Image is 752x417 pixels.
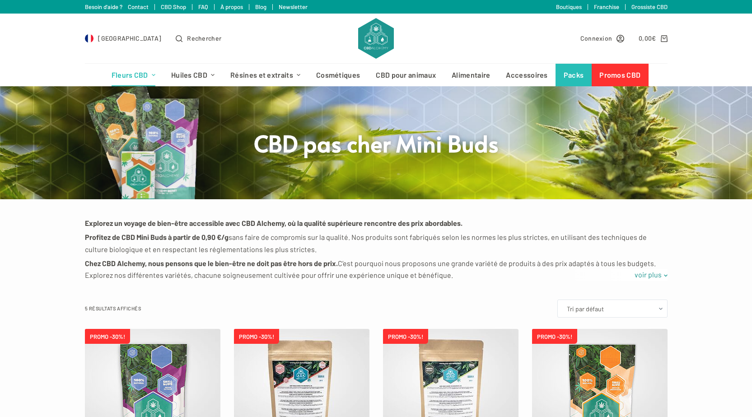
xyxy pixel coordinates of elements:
[255,3,266,10] a: Blog
[639,34,656,42] bdi: 0,00
[556,64,592,86] a: Packs
[85,233,229,241] strong: Profitez de CBD Mini Buds à partir de 0,90 €/g
[631,3,668,10] a: Grossiste CBD
[98,33,161,43] span: [GEOGRAPHIC_DATA]
[368,64,444,86] a: CBD pour animaux
[383,329,428,344] span: PROMO -30%!
[85,258,668,281] p: C’est pourquoi nous proposons une grande variété de produits à des prix adaptés à tous les budget...
[592,64,649,86] a: Promos CBD
[639,33,667,43] a: Panier d’achat
[161,3,186,10] a: CBD Shop
[85,3,149,10] a: Besoin d'aide ? Contact
[85,259,338,267] strong: Chez CBD Alchemy, nous pensons que le bien-être ne doit pas être hors de prix.
[498,64,556,86] a: Accessoires
[163,64,222,86] a: Huiles CBD
[358,18,393,59] img: CBD Alchemy
[234,329,279,344] span: PROMO -30%!
[556,3,582,10] a: Boutiques
[85,34,94,43] img: FR Flag
[308,64,368,86] a: Cosmétiques
[652,34,656,42] span: €
[580,33,612,43] span: Connexion
[85,231,668,255] p: sans faire de compromis sur la qualité. Nos produits sont fabriqués selon les normes les plus str...
[198,3,208,10] a: FAQ
[187,33,221,43] span: Rechercher
[532,329,577,344] span: PROMO -30%!
[629,269,668,281] a: voir plus
[85,33,162,43] a: Select Country
[85,305,141,313] p: 5 résultats affichés
[176,33,221,43] button: Ouvrir le formulaire de recherche
[444,64,498,86] a: Alimentaire
[279,3,308,10] a: Newsletter
[223,64,308,86] a: Résines et extraits
[594,3,619,10] a: Franchise
[220,3,243,10] a: À propos
[557,300,668,318] select: Commande
[85,219,462,227] strong: Explorez un voyage de bien-être accessible avec CBD Alchemy, où la qualité supérieure rencontre d...
[103,64,163,86] a: Fleurs CBD
[207,128,546,158] h1: CBD pas cher Mini Buds
[85,329,130,344] span: PROMO -30%!
[103,64,649,86] nav: Menu d’en-tête
[580,33,625,43] a: Connexion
